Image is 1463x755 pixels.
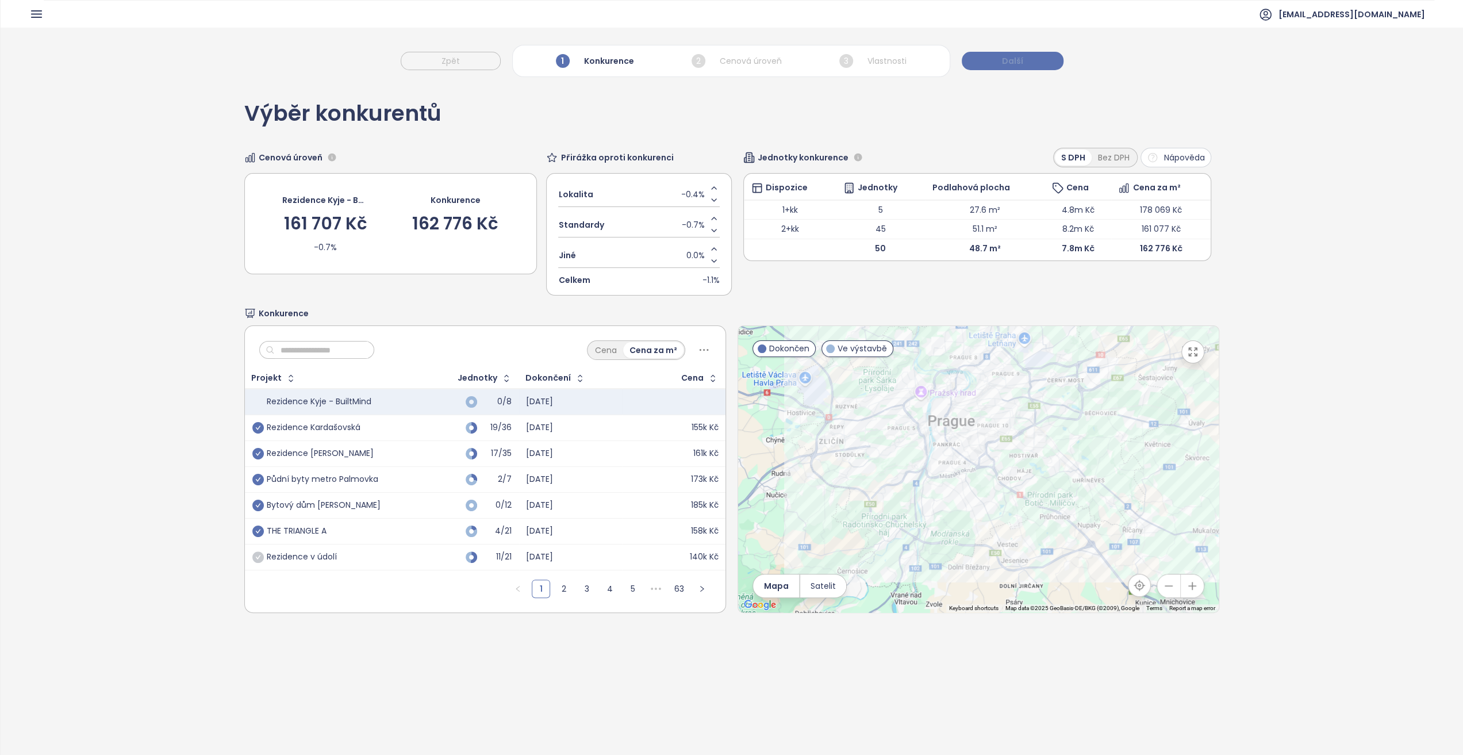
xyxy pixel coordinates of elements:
[682,219,705,231] span: -0.7%
[764,580,789,592] span: Mapa
[708,255,720,267] button: Decrease value
[925,200,1045,220] td: 27.6 m²
[259,151,322,164] span: Cenová úroveň
[1278,1,1425,28] span: [EMAIL_ADDRESS][DOMAIN_NAME]
[267,474,378,485] div: Půdní byty metro Palmovka
[691,526,719,536] div: 158k Kč
[1055,150,1092,166] div: S DPH
[526,474,553,485] div: [DATE]
[252,474,264,485] span: check-circle
[691,474,719,485] div: 173k Kč
[526,397,553,407] div: [DATE]
[689,51,785,71] div: Cenová úroveň
[483,398,512,405] div: 0/8
[647,580,665,598] span: •••
[525,374,571,382] div: Dokončení
[962,52,1063,70] button: Další
[441,55,460,67] span: Zpět
[1169,605,1215,611] a: Report a map error
[483,553,512,561] div: 11/21
[578,580,596,598] li: 3
[693,580,711,598] button: right
[267,552,337,562] div: Rezidence v údolí
[839,54,853,68] span: 3
[624,580,642,597] a: 5
[526,423,553,433] div: [DATE]
[932,184,1037,191] div: Podlahová plocha
[509,580,527,598] li: Předchozí strana
[578,580,596,597] a: 3
[458,374,497,382] div: Jednotky
[708,243,720,255] button: Increase value
[692,54,705,68] span: 2
[526,526,553,536] div: [DATE]
[692,423,719,433] div: 155k Kč
[741,597,779,612] a: Open this area in Google Maps (opens a new window)
[744,200,836,220] td: 1+kk
[401,52,501,70] button: Zpět
[670,580,688,598] li: 63
[259,307,309,320] span: Konkurence
[483,527,512,535] div: 4/21
[925,220,1045,239] td: 51.1 m²
[244,103,441,136] div: Výběr konkurentů
[558,219,604,231] span: Standardy
[1045,200,1111,220] td: 4.8m Kč
[800,574,846,597] button: Satelit
[267,423,360,433] div: Rezidence Kardašovská
[753,574,799,597] button: Mapa
[681,188,705,201] span: -0.4%
[836,51,909,71] div: Vlastnosti
[1052,182,1104,194] div: Cena
[556,54,570,68] span: 1
[560,151,673,164] span: Přirážka oproti konkurenci
[509,580,527,598] button: left
[267,397,371,407] div: Rezidence Kyje - BuiltMind
[526,500,553,511] div: [DATE]
[252,526,264,537] span: check-circle
[553,51,637,71] div: Konkurence
[601,580,619,598] li: 4
[1141,148,1211,167] button: Nápověda
[526,552,553,562] div: [DATE]
[431,194,481,206] div: Konkurence
[252,551,264,563] span: check-circle
[693,580,711,598] li: Následující strana
[483,501,512,509] div: 0/12
[744,220,836,239] td: 2+kk
[708,182,720,194] button: Increase value
[1146,605,1162,611] a: Terms (opens in new tab)
[1002,55,1023,67] span: Další
[698,585,705,592] span: right
[412,215,498,232] div: 162 776 Kč
[251,374,282,382] div: Projekt
[589,342,623,358] div: Cena
[483,424,512,431] div: 19/36
[1005,605,1139,611] span: Map data ©2025 GeoBasis-DE/BKG (©2009), Google
[1045,220,1111,239] td: 8.2m Kč
[836,239,925,258] td: 50
[282,194,368,206] div: Rezidence Kyje - BuiltMind
[532,580,550,598] li: 1
[623,342,683,358] div: Cena za m²
[1111,200,1211,220] td: 178 069 Kč
[693,449,719,459] div: 161k Kč
[686,249,705,262] span: 0.0%
[758,151,848,164] span: Jednotky konkurence
[751,182,829,194] div: Dispozice
[483,476,512,483] div: 2/7
[483,450,512,457] div: 17/35
[702,274,720,286] span: -1.1%
[681,374,704,382] div: Cena
[558,274,590,286] span: Celkem
[843,182,918,194] div: Jednotky
[601,580,619,597] a: 4
[741,597,779,612] img: Google
[1092,150,1136,166] div: Bez DPH
[811,580,836,592] span: Satelit
[769,342,809,355] span: Dokončen
[267,526,327,536] div: THE TRIANGLE A
[708,213,720,225] button: Increase value
[925,239,1045,258] td: 48.7 m²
